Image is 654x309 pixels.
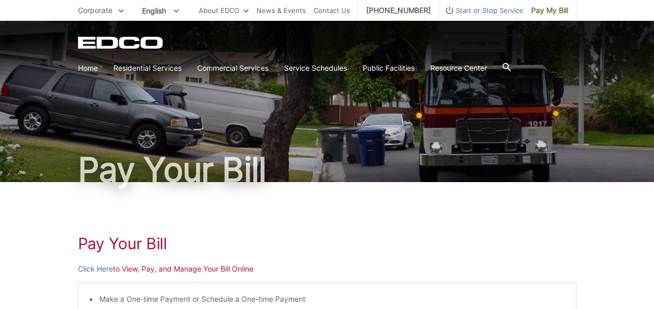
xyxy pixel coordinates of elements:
a: Click Here [78,263,113,275]
p: to View, Pay, and Manage Your Bill Online [78,263,576,275]
a: News & Events [257,5,306,16]
span: Corporate [78,6,112,15]
a: Contact Us [314,5,350,16]
span: English [134,2,187,19]
a: Resource Center [430,62,487,74]
a: Home [78,62,98,74]
span: Pay My Bill [531,5,568,16]
a: Commercial Services [197,62,268,74]
h1: Pay Your Bill [78,153,576,186]
li: Make a One-time Payment or Schedule a One-time Payment [99,293,566,305]
a: Public Facilities [363,62,415,74]
a: EDCD logo. Return to the homepage. [78,36,164,49]
a: About EDCO [199,5,249,16]
h1: Pay Your Bill [78,234,576,253]
a: Service Schedules [284,62,347,74]
a: Residential Services [113,62,182,74]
